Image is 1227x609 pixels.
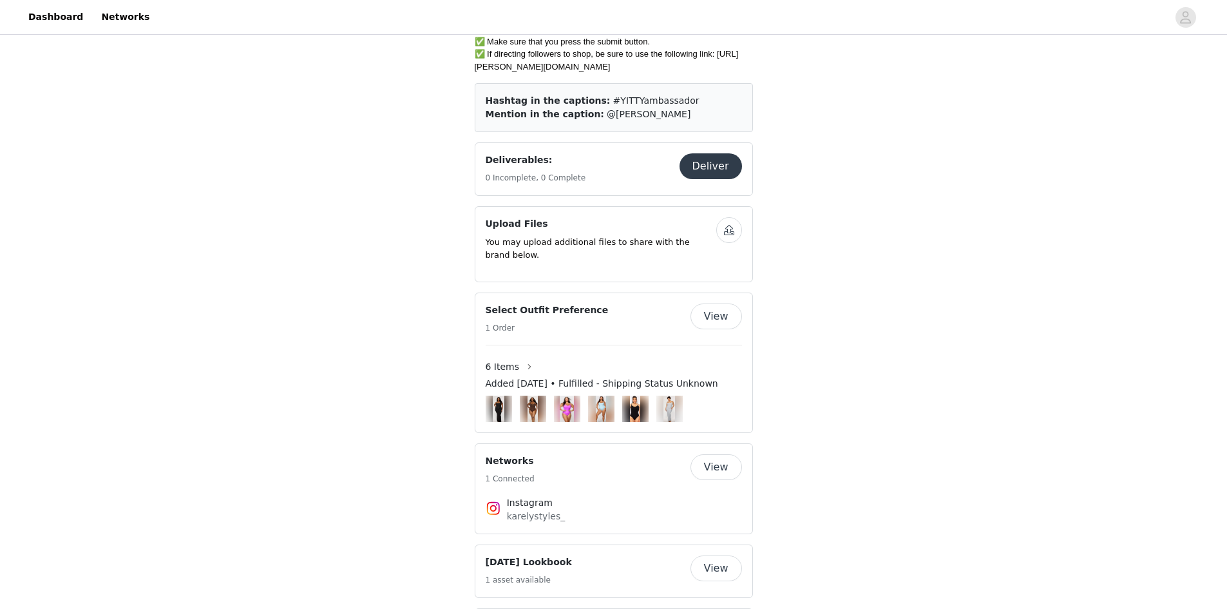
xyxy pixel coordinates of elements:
span: @[PERSON_NAME] [607,109,690,119]
a: Networks [93,3,157,32]
div: September 2025 Lookbook [475,545,753,598]
img: #1 OUTFIT [493,396,504,422]
button: View [690,556,742,581]
img: Image Background Blur [656,392,683,425]
div: avatar [1179,7,1192,28]
span: 6 Items [486,360,520,374]
img: Image Background Blur [588,392,614,425]
h4: Upload Files [486,217,716,231]
img: #3 OUTFIT [663,396,674,422]
h4: Networks [486,454,535,468]
p: karelystyles_ [507,510,721,523]
h4: Deliverables: [486,153,586,167]
img: #12 OUTFIT [560,396,574,422]
p: You may upload additional files to share with the brand below. [486,236,716,261]
button: Deliver [680,153,742,179]
h4: [DATE] Lookbook [486,556,572,569]
img: Image Background Blur [554,392,580,425]
span: ✅ Make sure that you press the submit button. [475,37,651,46]
div: Deliverables: [475,142,753,196]
h4: Select Outfit Preference [486,304,609,317]
img: Image Background Blur [622,392,649,425]
span: #YITTYambassador [613,95,699,106]
span: Added [DATE] • Fulfilled - Shipping Status Unknown [486,377,718,391]
h5: 1 Connected [486,473,535,485]
img: Image Background Blur [486,392,512,425]
button: View [690,304,742,329]
h5: 0 Incomplete, 0 Complete [486,172,586,184]
img: Instagram Icon [486,501,501,516]
div: Select Outfit Preference [475,293,753,433]
span: Hashtag in the captions: [486,95,611,106]
img: #15 OUTFIT [528,396,538,422]
img: #14 OUTFIT [596,396,605,422]
button: View [690,454,742,480]
h5: 1 Order [486,322,609,334]
h4: Instagram [507,496,721,510]
div: Networks [475,443,753,534]
img: #16 OUTFIT [630,396,640,422]
h5: 1 asset available [486,574,572,586]
span: ✅ If directing followers to shop, be sure to use the following link: [URL][PERSON_NAME][DOMAIN_NAME] [475,49,739,72]
img: Image Background Blur [520,392,546,425]
a: Dashboard [21,3,91,32]
span: Mention in the caption: [486,109,604,119]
